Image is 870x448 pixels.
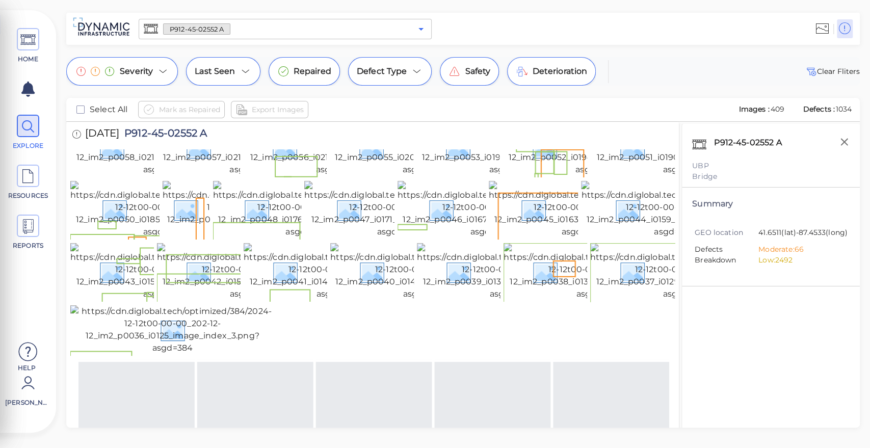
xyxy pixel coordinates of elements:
img: https://cdn.diglobal.tech/width210/384/2024-12-12t00-00-00_202-12-12_im2_p0047_i0171_image_index_... [304,181,490,238]
span: Deterioration [532,65,587,77]
img: https://cdn.diglobal.tech/width210/384/2024-12-12t00-00-00_202-12-12_im2_p0045_i0163_image_index_... [489,181,675,238]
div: Bridge [692,171,850,182]
span: Help [5,363,48,372]
img: https://cdn.diglobal.tech/width210/384/2024-12-12t00-00-00_202-12-12_im2_p0049_i0180_image_index_... [163,181,349,238]
button: Export Images [231,101,308,118]
span: Mark as Repaired [159,103,220,116]
img: https://cdn.diglobal.tech/width210/384/2024-12-12t00-00-00_202-12-12_im2_p0038_i0133_image_index_... [504,243,690,300]
span: RESOURCES [7,191,50,200]
iframe: Chat [827,402,862,440]
img: https://cdn.diglobal.tech/width210/384/2024-12-12t00-00-00_202-12-12_im2_p0041_i0146_image_index_... [244,243,430,300]
img: https://cdn.diglobal.tech/width210/384/2024-12-12t00-00-00_202-12-12_im2_p0040_i0142_image_index_... [330,243,516,300]
span: P912-45-02552 A [119,128,207,142]
span: Repaired [294,65,331,77]
button: Mark as Repaired [138,101,225,118]
a: RESOURCES [5,165,51,200]
span: 409 [770,104,784,114]
span: 1034 [836,104,852,114]
span: Defects : [802,104,836,114]
img: https://cdn.diglobal.tech/width210/384/2024-12-12t00-00-00_202-12-12_im2_p0043_i0155_image_index_... [70,243,256,300]
a: HOME [5,28,51,64]
span: Safety [465,65,490,77]
span: Export Images [252,103,304,116]
a: EXPLORE [5,115,51,150]
img: https://cdn.diglobal.tech/width210/384/2024-12-12t00-00-00_202-12-12_im2_p0042_i0150_image_index_... [157,243,343,300]
span: Defect Type [357,65,407,77]
span: Defects Breakdown [695,244,758,266]
span: Images : [738,104,771,114]
span: HOME [7,55,50,64]
span: EXPLORE [7,141,50,150]
img: https://cdn.diglobal.tech/width210/384/2024-12-12t00-00-00_202-12-12_im2_p0039_i0138_image_index_... [417,243,603,300]
span: P912-45-02552 A [164,24,230,34]
img: https://cdn.diglobal.tech/width210/384/2024-12-12t00-00-00_202-12-12_im2_p0037_i0129_image_index_... [590,243,776,300]
span: Severity [120,65,153,77]
span: Last Seen [195,65,235,77]
a: REPORTS [5,215,51,250]
img: https://cdn.diglobal.tech/optimized/384/2024-12-12t00-00-00_202-12-12_im2_p0036_i0125_image_index... [70,305,275,354]
span: 41.6511 (lat) -87.4533 (long) [758,227,848,239]
div: Summary [692,198,850,210]
div: UBP [692,161,850,171]
img: https://cdn.diglobal.tech/width210/384/2024-12-12t00-00-00_202-12-12_im2_p0046_i0167_image_index_... [398,181,584,238]
span: Select All [90,103,128,116]
button: Open [414,22,428,36]
img: https://cdn.diglobal.tech/width210/384/2024-12-12t00-00-00_202-12-12_im2_p0050_i0185_image_index_... [70,181,256,238]
img: https://cdn.diglobal.tech/width210/384/2024-12-12t00-00-00_202-12-12_im2_p0044_i0159_image_index_... [581,181,767,238]
span: REPORTS [7,241,50,250]
span: GEO location [695,227,758,238]
img: https://cdn.diglobal.tech/width210/384/2024-12-12t00-00-00_202-12-12_im2_p0048_i0176_image_index_... [213,181,399,238]
span: [PERSON_NAME] [5,398,48,407]
button: Clear Fliters [805,65,860,77]
li: Low: 2492 [758,255,842,266]
span: [DATE] [85,128,119,142]
li: Moderate: 66 [758,244,842,255]
div: P912-45-02552 A [711,134,795,155]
